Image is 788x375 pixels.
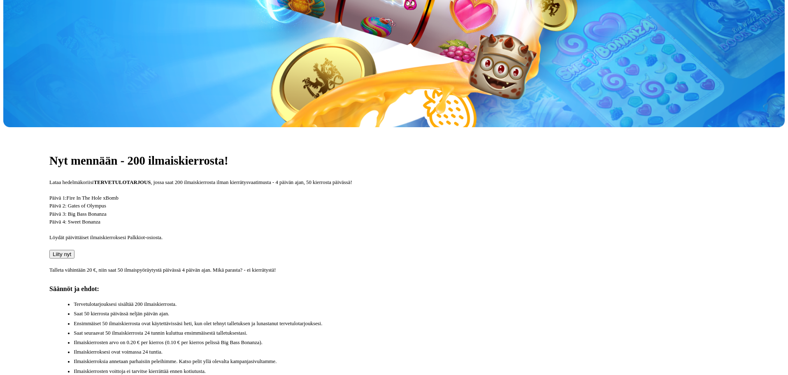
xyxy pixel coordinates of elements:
[49,266,739,274] p: Talleta vähintään 20 €, niin saat 50 ilmaispyöräytystä päivässä 4 päivän ajan. Mikä parasta? - ei...
[49,234,739,242] p: Löydät päivittäiset ilmaiskierroksesi Palkkiot-osiosta.
[74,348,739,356] li: Ilmaiskierroksesi ovat voimassa 24 tuntia.
[49,154,739,168] h1: Nyt mennään - 200 ilmaiskierrosta!
[74,310,739,318] li: Saat 50 kierrosta päivässä neljän päivän ajan.
[74,329,739,337] li: Saat seuraavat 50 ilmaiskierrosta 24 tunnin kuluttua ensimmäisestä talletuksestasi.
[74,339,739,347] li: Ilmaiskierrosten arvo on 0.20 € per kierros (0.10 € per kierros pelissä Big Bass Bonanza).
[74,358,739,366] li: Ilmaiskierroksia annetaan parhaisiin peleihimme. Katso pelit yllä olevalta kampanjasivultamme.
[74,320,739,328] li: Ensimmäiset 50 ilmaiskierrosta ovat käytettävissäsi heti, kun olet tehnyt talletuksen ja lunastan...
[74,300,739,308] li: Tervetulotarjouksesi sisältää 200 ilmaiskierrosta.
[49,250,74,259] button: Liity nyt
[49,194,739,226] p: Päivä 1: Päivä 2: Gates of Olympus Päivä 3: Big Bass Bonanza Päivä 4: Sweet Bonanza
[49,179,739,186] p: Lataa hedelmäkoriisi , jossa saat 200 ilmaiskierrosta ilman kierrätysvaatimusta - 4 päivän ajan, ...
[67,195,119,201] span: Fire In The Hole xBomb
[49,285,739,293] h4: Säännöt ja ehdot:
[53,251,71,257] span: Liity nyt
[94,179,151,185] strong: TERVETULOTARJOUS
